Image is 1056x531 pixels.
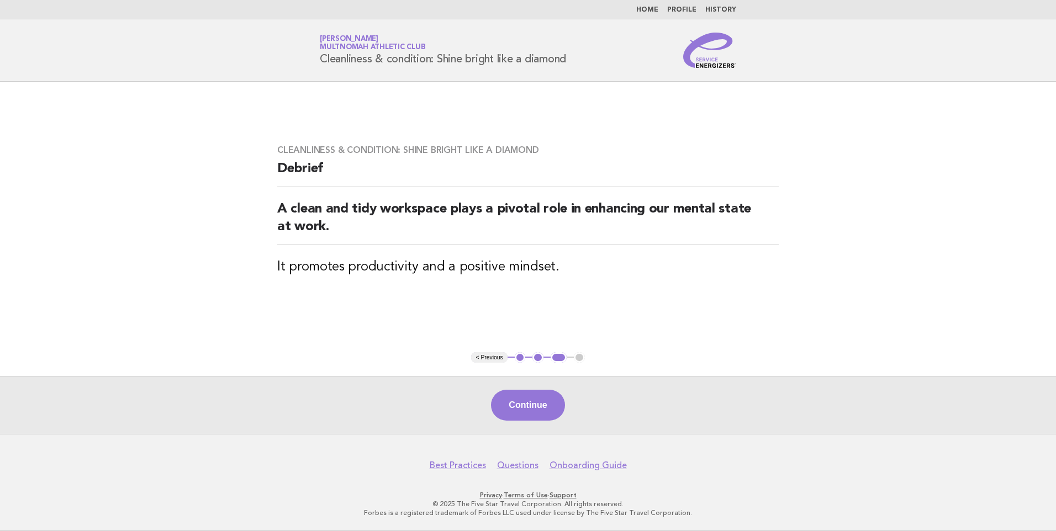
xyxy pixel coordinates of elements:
h3: Cleanliness & condition: Shine bright like a diamond [277,145,779,156]
span: Multnomah Athletic Club [320,44,425,51]
a: History [705,7,736,13]
a: Questions [497,460,538,471]
button: 3 [551,352,567,363]
button: 2 [532,352,543,363]
a: Privacy [480,491,502,499]
h2: Debrief [277,160,779,187]
a: Terms of Use [504,491,548,499]
img: Service Energizers [683,33,736,68]
a: Best Practices [430,460,486,471]
p: © 2025 The Five Star Travel Corporation. All rights reserved. [190,500,866,508]
h2: A clean and tidy workspace plays a pivotal role in enhancing our mental state at work. [277,200,779,245]
button: Continue [491,390,564,421]
a: Onboarding Guide [550,460,627,471]
a: Support [550,491,577,499]
p: · · [190,491,866,500]
p: Forbes is a registered trademark of Forbes LLC used under license by The Five Star Travel Corpora... [190,508,866,517]
h1: Cleanliness & condition: Shine bright like a diamond [320,36,566,65]
a: Profile [667,7,696,13]
h3: It promotes productivity and a positive mindset. [277,258,779,276]
button: 1 [515,352,526,363]
a: [PERSON_NAME]Multnomah Athletic Club [320,35,425,51]
a: Home [636,7,658,13]
button: < Previous [471,352,507,363]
